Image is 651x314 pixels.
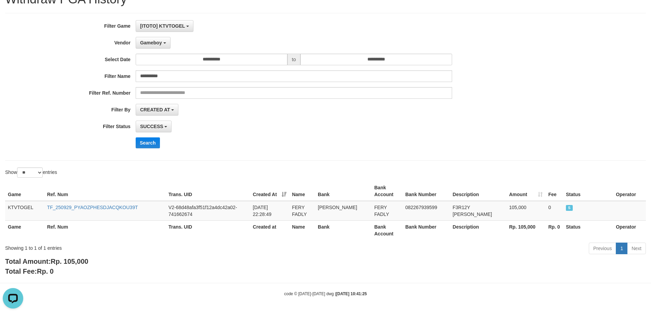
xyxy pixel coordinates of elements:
b: Total Fee: [5,268,54,275]
th: Description [450,220,506,240]
td: FERY FADLY [371,201,403,221]
th: Created at [250,220,289,240]
th: Operator [613,220,646,240]
button: Search [136,137,160,148]
td: 105,000 [506,201,546,221]
div: Showing 1 to 1 of 1 entries [5,242,266,251]
td: KTVTOGEL [5,201,44,221]
th: Fee [545,181,563,201]
span: CREATED AT [140,107,170,112]
th: Bank [315,181,371,201]
td: V2-68d48afa3f51f12a4dc42a02-741662674 [166,201,250,221]
th: Game [5,220,44,240]
th: Ref. Num [44,181,166,201]
button: [ITOTO] KTVTOGEL [136,20,193,32]
button: SUCCESS [136,121,172,132]
th: Trans. UID [166,181,250,201]
th: Rp. 105,000 [506,220,546,240]
td: 082267939599 [403,201,450,221]
b: Total Amount: [5,258,88,265]
td: F3R12Y [PERSON_NAME] [450,201,506,221]
a: Next [627,243,646,254]
th: Game [5,181,44,201]
label: Show entries [5,167,57,178]
span: SUCCESS [140,124,163,129]
strong: [DATE] 10:41:25 [336,291,367,296]
span: Gameboy [140,40,162,45]
th: Trans. UID [166,220,250,240]
th: Amount: activate to sort column ascending [506,181,546,201]
button: Gameboy [136,37,171,49]
th: Description [450,181,506,201]
button: Open LiveChat chat widget [3,3,23,23]
span: to [287,54,300,65]
th: Status [563,181,613,201]
button: CREATED AT [136,104,179,115]
span: SUCCESS [566,205,573,211]
th: Status [563,220,613,240]
td: FERY FADLY [289,201,315,221]
th: Created At: activate to sort column ascending [250,181,289,201]
th: Name [289,181,315,201]
span: Rp. 105,000 [51,258,88,265]
span: [ITOTO] KTVTOGEL [140,23,185,29]
td: [PERSON_NAME] [315,201,371,221]
a: TF_250929_PYAOZPHESDJACQKOU39T [47,205,138,210]
small: code © [DATE]-[DATE] dwg | [284,291,367,296]
th: Bank Account [371,220,403,240]
td: [DATE] 22:28:49 [250,201,289,221]
a: Previous [589,243,616,254]
th: Operator [613,181,646,201]
th: Bank [315,220,371,240]
th: Rp. 0 [545,220,563,240]
a: 1 [616,243,627,254]
select: Showentries [17,167,43,178]
th: Name [289,220,315,240]
th: Bank Account [371,181,403,201]
td: 0 [545,201,563,221]
span: Rp. 0 [37,268,54,275]
th: Bank Number [403,181,450,201]
th: Bank Number [403,220,450,240]
th: Ref. Num [44,220,166,240]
